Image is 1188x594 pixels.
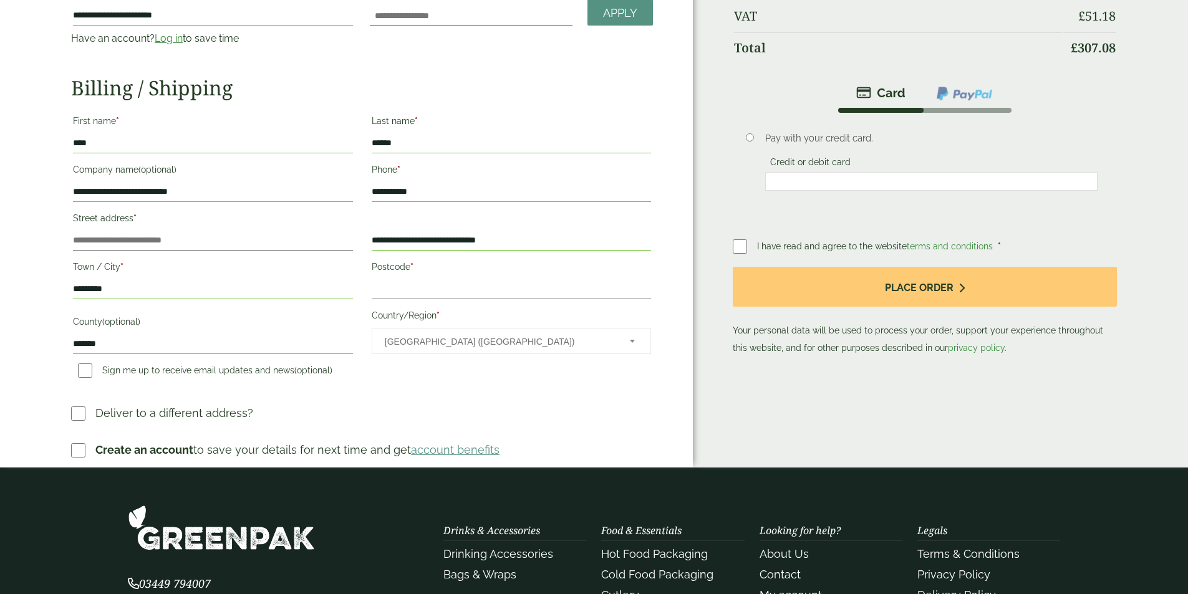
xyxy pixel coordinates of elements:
a: Hot Food Packaging [601,547,708,560]
span: (optional) [102,317,140,327]
label: First name [73,112,352,133]
label: Last name [372,112,651,133]
a: Cold Food Packaging [601,568,713,581]
label: Phone [372,161,651,182]
a: 03449 794007 [128,578,211,590]
span: United Kingdom (UK) [385,328,613,355]
label: Sign me up to receive email updates and news [73,365,337,379]
label: Company name [73,161,352,182]
a: terms and conditions [907,241,993,251]
a: privacy policy [948,343,1005,353]
abbr: required [116,116,119,126]
label: Postcode [372,258,651,279]
a: Terms & Conditions [917,547,1020,560]
img: ppcp-gateway.png [935,85,993,102]
span: £ [1071,39,1078,56]
a: Log in [155,32,183,44]
a: Drinking Accessories [443,547,553,560]
abbr: required [437,310,440,320]
span: Country/Region [372,328,651,354]
strong: Create an account [95,443,193,456]
span: (optional) [294,365,332,375]
span: I have read and agree to the website [757,241,995,251]
span: 03449 794007 [128,576,211,591]
th: VAT [734,1,1061,31]
bdi: 307.08 [1071,39,1116,56]
abbr: required [415,116,418,126]
p: Your personal data will be used to process your order, support your experience throughout this we... [733,267,1116,357]
a: Privacy Policy [917,568,990,581]
label: Credit or debit card [765,157,856,171]
abbr: required [410,262,413,272]
p: Pay with your credit card. [765,132,1098,145]
label: Town / City [73,258,352,279]
p: Deliver to a different address? [95,405,253,421]
h2: Billing / Shipping [71,76,653,100]
p: to save your details for next time and get [95,441,500,458]
label: County [73,313,352,334]
abbr: required [120,262,123,272]
a: account benefits [411,443,500,456]
label: Street address [73,209,352,231]
label: Country/Region [372,307,651,328]
img: stripe.png [856,85,905,100]
bdi: 51.18 [1078,7,1116,24]
img: GreenPak Supplies [128,505,315,550]
abbr: required [998,241,1001,251]
th: Total [734,32,1061,63]
iframe: Secure card payment input frame [769,176,1094,187]
a: Bags & Wraps [443,568,516,581]
a: About Us [760,547,809,560]
span: (optional) [138,165,176,175]
abbr: required [397,165,400,175]
button: Place order [733,267,1116,307]
abbr: required [133,213,137,223]
span: £ [1078,7,1085,24]
span: Apply [603,6,637,20]
a: Contact [760,568,801,581]
input: Sign me up to receive email updates and news(optional) [78,363,92,378]
p: Have an account? to save time [71,31,354,46]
